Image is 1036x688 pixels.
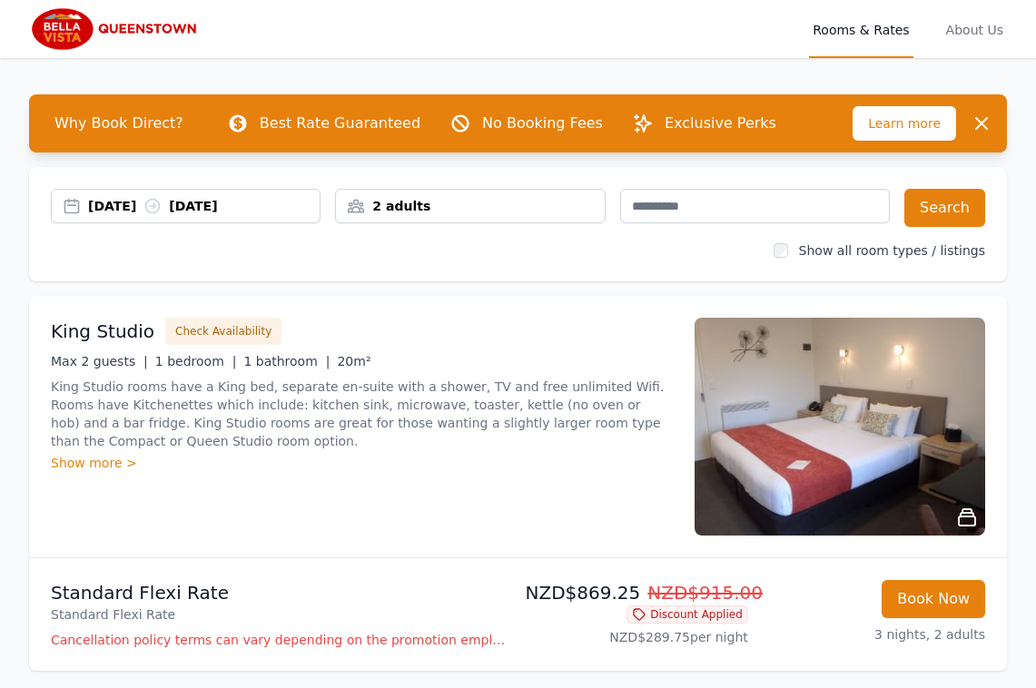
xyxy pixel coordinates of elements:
[627,605,748,624] span: Discount Applied
[647,582,763,604] span: NZD$915.00
[337,354,370,369] span: 20m²
[526,580,748,605] p: NZD$869.25
[260,113,420,134] p: Best Rate Guaranteed
[88,197,320,215] div: [DATE] [DATE]
[243,354,330,369] span: 1 bathroom |
[51,580,511,605] p: Standard Flexi Rate
[29,7,203,51] img: Bella Vista Queenstown
[882,580,985,618] button: Book Now
[165,318,281,345] button: Check Availability
[904,189,985,227] button: Search
[799,243,985,258] label: Show all room types / listings
[482,113,603,134] p: No Booking Fees
[665,113,776,134] p: Exclusive Perks
[51,378,673,450] p: King Studio rooms have a King bed, separate en-suite with a shower, TV and free unlimited Wifi. R...
[853,106,956,141] span: Learn more
[526,628,748,646] p: NZD$289.75 per night
[51,631,511,649] p: Cancellation policy terms can vary depending on the promotion employed and the time of stay of th...
[51,605,511,624] p: Standard Flexi Rate
[51,454,673,472] div: Show more >
[51,319,154,344] h3: King Studio
[40,105,198,142] span: Why Book Direct?
[336,197,604,215] div: 2 adults
[763,625,985,644] p: 3 nights, 2 adults
[51,354,148,369] span: Max 2 guests |
[155,354,237,369] span: 1 bedroom |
